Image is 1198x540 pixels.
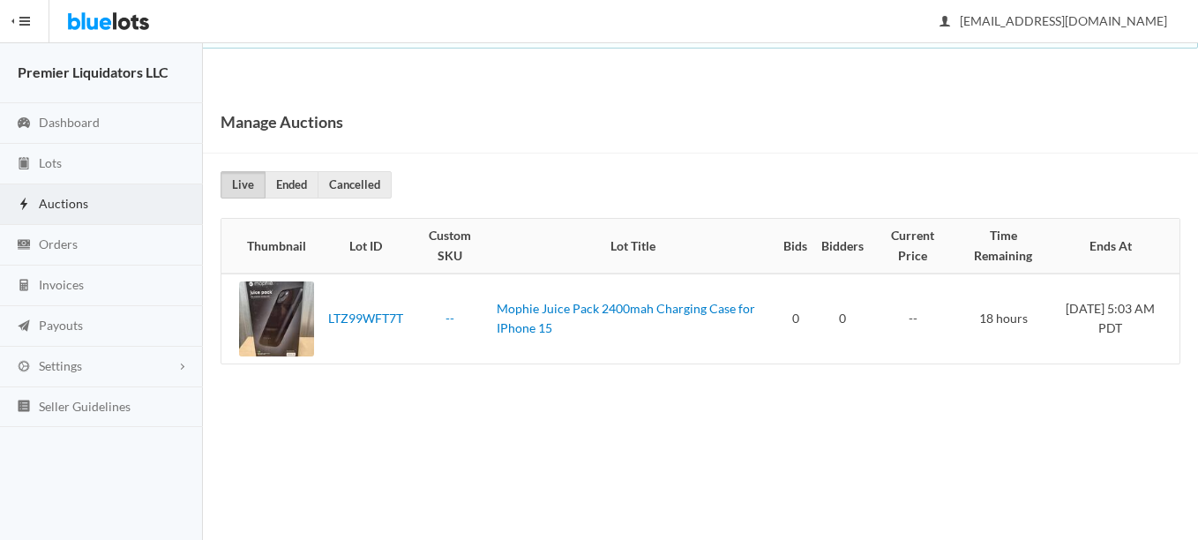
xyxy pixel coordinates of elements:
th: Bids [776,219,814,274]
th: Thumbnail [221,219,321,274]
span: Settings [39,358,82,373]
ion-icon: person [936,14,954,31]
span: Invoices [39,277,84,292]
th: Bidders [814,219,871,274]
ion-icon: cash [15,237,33,254]
a: Cancelled [318,171,392,199]
th: Time Remaining [955,219,1052,274]
ion-icon: speedometer [15,116,33,132]
ion-icon: cog [15,359,33,376]
span: Payouts [39,318,83,333]
span: [EMAIL_ADDRESS][DOMAIN_NAME] [940,13,1167,28]
td: -- [871,274,955,364]
a: Mophie Juice Pack 2400mah Charging Case for IPhone 15 [497,301,755,336]
ion-icon: paper plane [15,319,33,335]
td: 0 [814,274,871,364]
th: Ends At [1052,219,1179,274]
td: 0 [776,274,814,364]
th: Custom SKU [410,219,490,274]
h1: Manage Auctions [221,109,343,135]
ion-icon: calculator [15,278,33,295]
th: Current Price [871,219,955,274]
a: Live [221,171,266,199]
strong: Premier Liquidators LLC [18,64,168,80]
td: 18 hours [955,274,1052,364]
span: Auctions [39,196,88,211]
span: Seller Guidelines [39,399,131,414]
th: Lot Title [490,219,776,274]
ion-icon: flash [15,197,33,214]
th: Lot ID [321,219,410,274]
span: Dashboard [39,115,100,130]
ion-icon: list box [15,399,33,416]
a: -- [446,311,454,326]
td: [DATE] 5:03 AM PDT [1052,274,1179,364]
a: LTZ99WFT7T [328,311,403,326]
span: Orders [39,236,78,251]
span: Lots [39,155,62,170]
a: Ended [265,171,318,199]
ion-icon: clipboard [15,156,33,173]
